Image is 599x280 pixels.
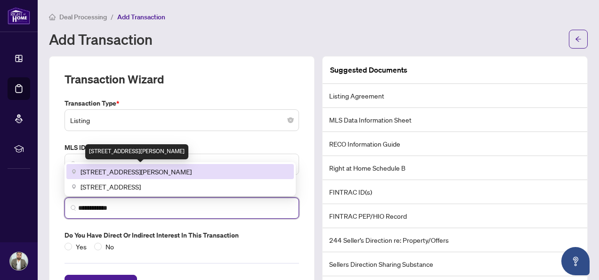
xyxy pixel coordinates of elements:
div: [STREET_ADDRESS][PERSON_NAME] [85,144,188,159]
h2: Transaction Wizard [65,72,164,87]
li: FINTRAC ID(s) [323,180,587,204]
img: search_icon [71,205,76,211]
span: close-circle [288,117,293,123]
span: Add Transaction [117,13,165,21]
span: arrow-left [575,36,582,42]
span: [STREET_ADDRESS] [81,181,141,192]
li: Listing Agreement [323,84,587,108]
label: Transaction Type [65,98,299,108]
span: No [102,241,118,252]
img: Profile Icon [10,252,28,270]
span: Yes [72,241,90,252]
span: Listing [70,111,293,129]
li: RECO Information Guide [323,132,587,156]
label: Do you have direct or indirect interest in this transaction [65,230,299,240]
button: Open asap [561,247,590,275]
li: Right at Home Schedule B [323,156,587,180]
li: / [111,11,113,22]
li: MLS Data Information Sheet [323,108,587,132]
h1: Add Transaction [49,32,153,47]
img: logo [8,7,30,25]
li: FINTRAC PEP/HIO Record [323,204,587,228]
article: Suggested Documents [330,64,407,76]
span: [STREET_ADDRESS][PERSON_NAME] [81,166,192,177]
li: Sellers Direction Sharing Substance [323,252,587,276]
span: home [49,14,56,20]
span: Deal Processing [59,13,107,21]
img: search_icon [71,161,76,167]
label: MLS ID [65,142,299,153]
li: 244 Seller’s Direction re: Property/Offers [323,228,587,252]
